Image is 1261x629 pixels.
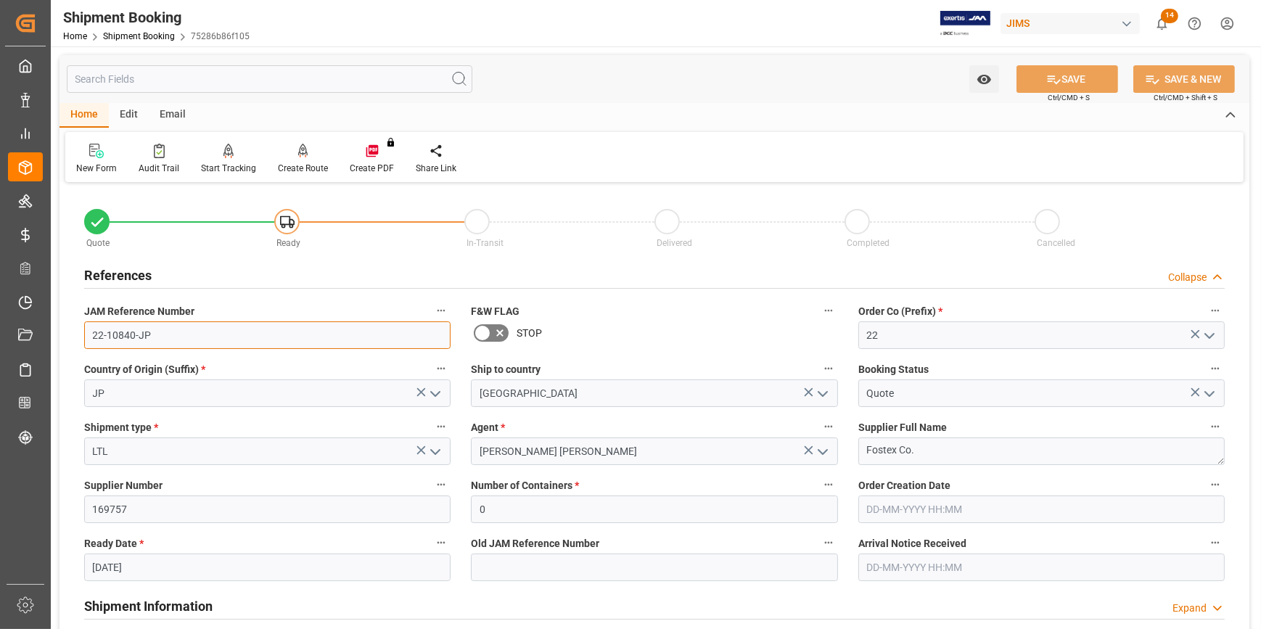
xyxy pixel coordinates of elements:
[1001,13,1140,34] div: JIMS
[84,304,194,319] span: JAM Reference Number
[1016,65,1118,93] button: SAVE
[432,359,451,378] button: Country of Origin (Suffix) *
[1206,533,1225,552] button: Arrival Notice Received
[858,554,1225,581] input: DD-MM-YYYY HH:MM
[858,304,942,319] span: Order Co (Prefix)
[84,478,163,493] span: Supplier Number
[139,162,179,175] div: Audit Trail
[471,478,579,493] span: Number of Containers
[1154,92,1217,103] span: Ctrl/CMD + Shift + S
[810,382,832,405] button: open menu
[471,420,505,435] span: Agent
[432,417,451,436] button: Shipment type *
[87,238,110,248] span: Quote
[1206,475,1225,494] button: Order Creation Date
[819,301,838,320] button: F&W FLAG
[63,7,250,28] div: Shipment Booking
[277,238,301,248] span: Ready
[819,359,838,378] button: Ship to country
[1146,7,1178,40] button: show 14 new notifications
[149,103,197,128] div: Email
[424,382,445,405] button: open menu
[84,420,158,435] span: Shipment type
[1197,382,1219,405] button: open menu
[1206,359,1225,378] button: Booking Status
[76,162,117,175] div: New Form
[1133,65,1235,93] button: SAVE & NEW
[858,437,1225,465] textarea: Fostex Co.
[969,65,999,93] button: open menu
[1038,238,1076,248] span: Cancelled
[109,103,149,128] div: Edit
[1048,92,1090,103] span: Ctrl/CMD + S
[432,533,451,552] button: Ready Date *
[471,362,541,377] span: Ship to country
[819,533,838,552] button: Old JAM Reference Number
[657,238,693,248] span: Delivered
[1206,301,1225,320] button: Order Co (Prefix) *
[84,596,213,616] h2: Shipment Information
[432,301,451,320] button: JAM Reference Number
[1178,7,1211,40] button: Help Center
[471,536,599,551] span: Old JAM Reference Number
[1168,270,1207,285] div: Collapse
[467,238,504,248] span: In-Transit
[858,362,929,377] span: Booking Status
[1161,9,1178,23] span: 14
[103,31,175,41] a: Shipment Booking
[278,162,328,175] div: Create Route
[416,162,456,175] div: Share Link
[810,440,832,463] button: open menu
[858,420,947,435] span: Supplier Full Name
[84,379,451,407] input: Type to search/select
[1197,324,1219,347] button: open menu
[432,475,451,494] button: Supplier Number
[424,440,445,463] button: open menu
[59,103,109,128] div: Home
[471,304,519,319] span: F&W FLAG
[84,362,205,377] span: Country of Origin (Suffix)
[517,326,542,341] span: STOP
[940,11,990,36] img: Exertis%20JAM%20-%20Email%20Logo.jpg_1722504956.jpg
[84,554,451,581] input: DD-MM-YYYY
[63,31,87,41] a: Home
[84,266,152,285] h2: References
[201,162,256,175] div: Start Tracking
[819,417,838,436] button: Agent *
[84,536,144,551] span: Ready Date
[67,65,472,93] input: Search Fields
[1206,417,1225,436] button: Supplier Full Name
[858,536,966,551] span: Arrival Notice Received
[858,478,950,493] span: Order Creation Date
[819,475,838,494] button: Number of Containers *
[847,238,890,248] span: Completed
[858,496,1225,523] input: DD-MM-YYYY HH:MM
[1001,9,1146,37] button: JIMS
[1172,601,1207,616] div: Expand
